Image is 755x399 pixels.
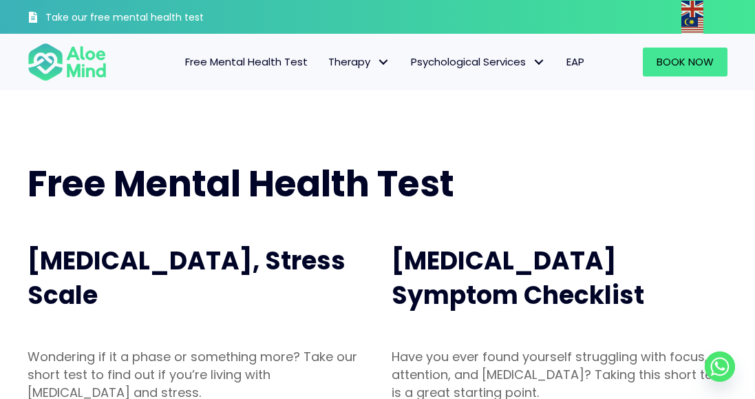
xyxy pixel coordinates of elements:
[318,48,401,76] a: TherapyTherapy: submenu
[175,48,318,76] a: Free Mental Health Test
[566,54,584,69] span: EAP
[28,3,244,34] a: Take our free mental health test
[28,243,345,313] span: [MEDICAL_DATA], Stress Scale
[392,243,644,313] span: [MEDICAL_DATA] Symptom Checklist
[529,52,549,72] span: Psychological Services: submenu
[401,48,556,76] a: Psychological ServicesPsychological Services: submenu
[120,48,595,76] nav: Menu
[681,1,703,17] img: en
[556,48,595,76] a: EAP
[643,48,727,76] a: Book Now
[28,158,454,209] span: Free Mental Health Test
[681,17,703,34] img: ms
[411,54,546,69] span: Psychological Services
[45,11,244,25] h3: Take our free mental health test
[657,54,714,69] span: Book Now
[185,54,308,69] span: Free Mental Health Test
[705,351,735,382] a: Whatsapp
[374,52,394,72] span: Therapy: submenu
[681,17,705,33] a: Malay
[328,54,390,69] span: Therapy
[28,42,107,82] img: Aloe mind Logo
